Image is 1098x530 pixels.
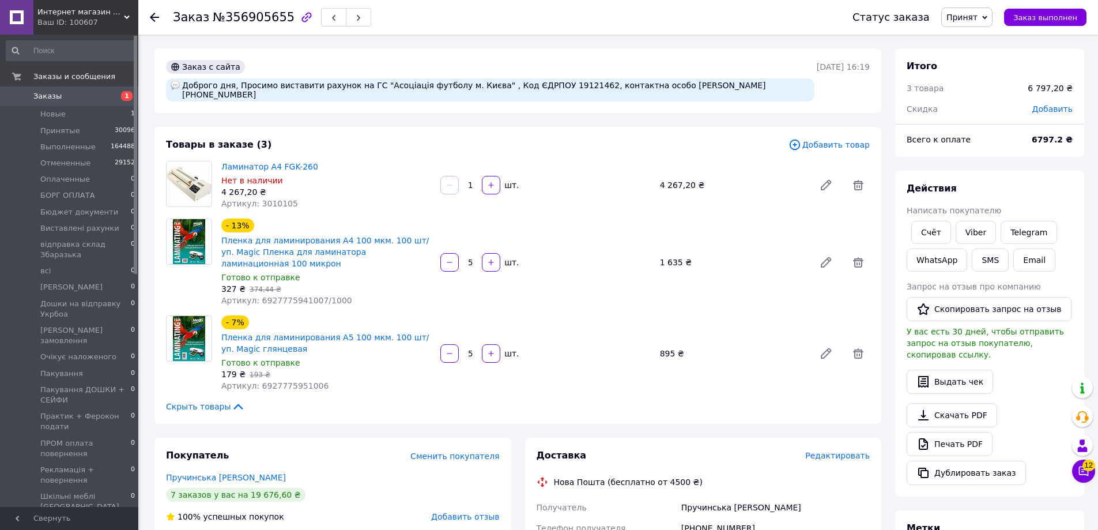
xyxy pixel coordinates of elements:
[907,282,1041,291] span: Запрос на отзыв про компанию
[907,135,971,144] span: Всего к оплате
[221,315,249,329] div: - 7%
[1072,460,1095,483] button: Чат с покупателем12
[131,239,135,260] span: 0
[150,12,159,23] div: Вернуться назад
[131,207,135,217] span: 0
[131,385,135,405] span: 0
[40,385,131,405] span: Пакування ДОШКИ + СЕЙФИ
[40,190,95,201] span: БОРГ ОПЛАТА
[166,401,245,412] span: Скрыть товары
[131,190,135,201] span: 0
[166,78,814,102] div: Доброго дня, Просимо виставити рахунок на ГС "Асоціація футболу м. Києва" , Код ЄДРПОУ 19121462, ...
[221,381,329,390] span: Артикул: 6927775951006
[907,206,1001,215] span: Написать покупателю
[679,497,872,518] div: Пручинська [PERSON_NAME]
[40,109,66,119] span: Новые
[655,177,810,193] div: 4 267,20 ₴
[6,40,136,61] input: Поиск
[250,371,270,379] span: 193 ₴
[40,369,83,379] span: Пакування
[911,221,951,244] button: Cчёт
[40,438,131,459] span: ПРОМ оплата повернення
[907,370,993,394] button: Выдать чек
[40,299,131,319] span: Дошки на відправку Укрбоа
[431,512,499,521] span: Добавить отзыв
[166,488,305,502] div: 7 заказов у вас на 19 676,60 ₴
[852,12,930,23] div: Статус заказа
[501,257,520,268] div: шт.
[1082,457,1095,469] span: 12
[40,126,80,136] span: Принятые
[501,179,520,191] div: шт.
[817,62,870,72] time: [DATE] 16:19
[131,491,135,512] span: 0
[221,199,298,208] span: Артикул: 3010105
[221,273,300,282] span: Готово к отправке
[410,452,499,461] span: Сменить покупателя
[551,476,705,488] div: Нова Пошта (бесплатно от 4500 ₴)
[907,403,997,427] a: Скачать PDF
[1004,9,1086,26] button: Заказ выполнен
[1013,249,1055,272] button: Email
[221,296,352,305] span: Артикул: 6927775941007/1000
[40,174,90,185] span: Оплаченные
[907,297,1071,321] button: Скопировать запрос на отзыв
[814,342,837,365] a: Редактировать
[173,10,209,24] span: Заказ
[166,511,284,523] div: успешных покупок
[501,348,520,359] div: шт.
[33,72,115,82] span: Заказы и сообщения
[655,254,810,270] div: 1 635 ₴
[131,174,135,185] span: 0
[115,158,135,168] span: 29152
[1028,82,1073,94] div: 6 797,20 ₴
[221,333,429,354] a: Пленка для ламинирования А5 100 мкм. 100 шт/уп. Magic глянцевая
[115,126,135,136] span: 30096
[131,282,135,292] span: 0
[221,186,431,198] div: 4 267,20 ₴
[40,465,131,486] span: Рекламація + повернення
[907,249,967,272] a: WhatsApp
[537,503,587,512] span: Получатель
[111,142,135,152] span: 164488
[131,299,135,319] span: 0
[131,411,135,432] span: 0
[40,411,131,432] span: Практик + Ферокон подати
[847,251,870,274] span: Удалить
[907,84,944,93] span: 3 товара
[847,174,870,197] span: Удалить
[221,358,300,367] span: Готово к отправке
[805,451,870,460] span: Редактировать
[166,450,229,461] span: Покупатель
[173,316,206,361] img: Пленка для ламинирования А5 100 мкм. 100 шт/уп. Magic глянцевая
[1032,104,1073,114] span: Добавить
[131,369,135,379] span: 0
[814,174,837,197] a: Редактировать
[250,285,281,294] span: 374,44 ₴
[131,109,135,119] span: 1
[788,138,870,151] span: Добавить товар
[131,438,135,459] span: 0
[171,81,180,90] img: :speech_balloon:
[40,266,51,276] span: всі
[40,239,131,260] span: відправка склад Збаразька
[946,13,978,22] span: Принят
[907,61,937,72] span: Итого
[221,219,254,232] div: - 13%
[37,17,138,28] div: Ваш ID: 100607
[1032,135,1073,144] b: 6797.2 ₴
[1013,13,1077,22] span: Заказ выполнен
[40,282,103,292] span: [PERSON_NAME]
[40,158,90,168] span: Отмененные
[131,223,135,234] span: 0
[40,352,116,362] span: Очікує наложеного
[33,91,62,102] span: Заказы
[167,161,212,206] img: Ламинатор А4 FGK-260
[221,284,246,294] span: 327 ₴
[178,512,201,521] span: 100%
[131,325,135,346] span: 0
[907,327,1064,359] span: У вас есть 30 дней, чтобы отправить запрос на отзыв покупателю, скопировав ссылку.
[221,236,429,268] a: Пленка для ламинирования А4 100 мкм. 100 шт/уп. Magic Пленка для ламинатора ламинационная 100 микрон
[972,249,1009,272] button: SMS
[166,60,245,74] div: Заказ с сайта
